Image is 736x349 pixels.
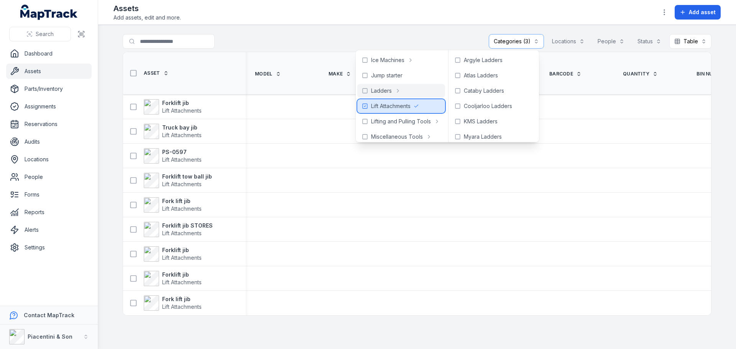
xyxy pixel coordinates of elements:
[329,71,351,77] a: Make
[113,14,181,21] span: Add assets, edit and more.
[162,222,213,229] strong: Forklift jib STORES
[6,99,92,114] a: Assignments
[6,81,92,97] a: Parts/Inventory
[144,295,202,311] a: Fork lift jibLift Attachments
[20,5,78,20] a: MapTrack
[371,72,402,79] span: Jump starter
[113,3,181,14] h2: Assets
[547,34,590,49] button: Locations
[6,116,92,132] a: Reservations
[371,118,431,125] span: Lifting and Pulling Tools
[464,72,498,79] span: Atlas Ladders
[464,56,503,64] span: Argyle Ladders
[162,132,202,138] span: Lift Attachments
[489,34,544,49] button: Categories (3)
[162,254,202,261] span: Lift Attachments
[6,152,92,167] a: Locations
[162,156,202,163] span: Lift Attachments
[329,71,343,77] span: Make
[144,222,213,237] a: Forklift jib STORESLift Attachments
[162,246,202,254] strong: Forklift jib
[162,148,202,156] strong: PS-0597
[144,148,202,164] a: PS-0597Lift Attachments
[464,102,512,110] span: Cooljarloo Ladders
[549,71,573,77] span: Barcode
[371,102,411,110] span: Lift Attachments
[255,71,281,77] a: Model
[144,271,202,286] a: Forklift jibLift Attachments
[36,30,54,38] span: Search
[28,333,72,340] strong: Piacentini & Son
[464,118,498,125] span: KMS Ladders
[162,181,202,187] span: Lift Attachments
[6,205,92,220] a: Reports
[549,71,582,77] a: Barcode
[464,133,502,141] span: Myara Ladders
[162,303,202,310] span: Lift Attachments
[162,295,202,303] strong: Fork lift jib
[24,312,74,318] strong: Contact MapTrack
[255,71,273,77] span: Model
[593,34,629,49] button: People
[162,279,202,285] span: Lift Attachments
[371,133,423,141] span: Miscellaneous Tools
[162,271,202,279] strong: Forklift jib
[162,99,202,107] strong: Forklift jib
[9,27,71,41] button: Search
[144,173,212,188] a: Forklift tow ball jibLift Attachments
[162,107,202,114] span: Lift Attachments
[6,134,92,149] a: Audits
[144,70,169,76] a: Asset
[371,87,392,95] span: Ladders
[464,87,504,95] span: Cataby Ladders
[144,246,202,262] a: Forklift jibLift Attachments
[697,71,735,77] a: Bin Number
[144,124,202,139] a: Truck bay jibLift Attachments
[371,56,404,64] span: Ice Machines
[675,5,721,20] button: Add asset
[669,34,711,49] button: Table
[162,205,202,212] span: Lift Attachments
[144,99,202,115] a: Forklift jibLift Attachments
[6,64,92,79] a: Assets
[6,240,92,255] a: Settings
[6,169,92,185] a: People
[162,124,202,131] strong: Truck bay jib
[689,8,716,16] span: Add asset
[6,187,92,202] a: Forms
[6,46,92,61] a: Dashboard
[162,173,212,180] strong: Forklift tow ball jib
[144,197,202,213] a: Fork lift jibLift Attachments
[632,34,666,49] button: Status
[623,71,649,77] span: Quantity
[6,222,92,238] a: Alerts
[162,230,202,236] span: Lift Attachments
[697,71,726,77] span: Bin Number
[162,197,202,205] strong: Fork lift jib
[144,70,160,76] span: Asset
[623,71,658,77] a: Quantity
